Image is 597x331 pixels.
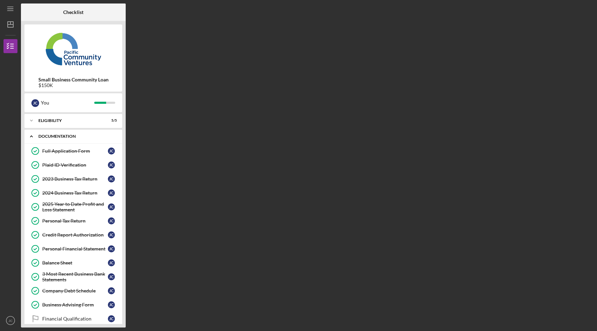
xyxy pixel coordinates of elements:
[108,245,115,252] div: J C
[28,256,119,270] a: Balance SheetJC
[28,158,119,172] a: Plaid ID VerificationJC
[42,246,108,252] div: Personal Financial Statement
[28,228,119,242] a: Credit Report AuthorizationJC
[28,312,119,326] a: Financial QualificationJC
[63,9,83,15] b: Checklist
[42,260,108,266] div: Balance Sheet
[108,259,115,266] div: J C
[3,314,17,328] button: JC
[108,273,115,280] div: J C
[42,232,108,238] div: Credit Report Authorization
[108,301,115,308] div: J C
[24,28,122,70] img: Product logo
[28,172,119,186] a: 2023 Business Tax ReturnJC
[41,97,94,109] div: You
[28,284,119,298] a: Company Debt ScheduleJC
[108,287,115,294] div: J C
[28,186,119,200] a: 2024 Business Tax ReturnJC
[108,315,115,322] div: J C
[8,319,13,323] text: JC
[38,134,113,138] div: Documentation
[42,271,108,282] div: 3 Most Recent Business Bank Statements
[28,200,119,214] a: 2025 Year to Date Profit and Loss StatementJC
[108,189,115,196] div: J C
[42,201,108,213] div: 2025 Year to Date Profit and Loss Statement
[38,77,109,82] b: Small Business Community Loan
[42,316,108,322] div: Financial Qualification
[28,242,119,256] a: Personal Financial StatementJC
[38,82,109,88] div: $150K
[28,144,119,158] a: Full Application FormJC
[42,288,108,294] div: Company Debt Schedule
[42,162,108,168] div: Plaid ID Verification
[42,190,108,196] div: 2024 Business Tax Return
[108,217,115,224] div: J C
[38,118,99,123] div: Eligibility
[28,270,119,284] a: 3 Most Recent Business Bank StatementsJC
[104,118,117,123] div: 5 / 5
[108,161,115,168] div: J C
[108,147,115,154] div: J C
[42,302,108,308] div: Business Advising Form
[108,231,115,238] div: J C
[28,298,119,312] a: Business Advising FormJC
[108,203,115,210] div: J C
[42,148,108,154] div: Full Application Form
[31,99,39,107] div: J C
[42,218,108,224] div: Personal Tax Return
[28,214,119,228] a: Personal Tax ReturnJC
[42,176,108,182] div: 2023 Business Tax Return
[108,175,115,182] div: J C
